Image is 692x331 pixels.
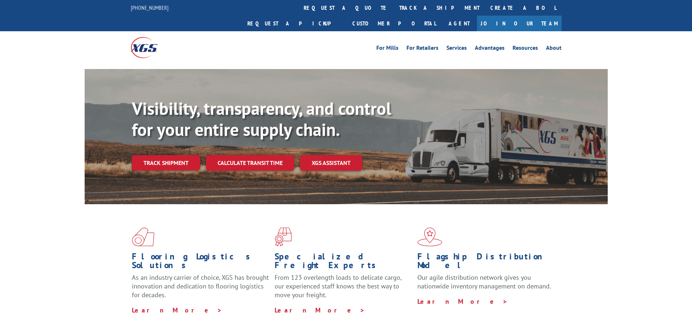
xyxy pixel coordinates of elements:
p: From 123 overlength loads to delicate cargo, our experienced staff knows the best way to move you... [275,273,412,306]
a: Request a pickup [242,16,347,31]
img: xgs-icon-total-supply-chain-intelligence-red [132,227,154,246]
span: Our agile distribution network gives you nationwide inventory management on demand. [417,273,551,290]
a: XGS ASSISTANT [300,155,362,171]
b: Visibility, transparency, and control for your entire supply chain. [132,97,391,141]
a: Track shipment [132,155,200,170]
a: Calculate transit time [206,155,294,171]
a: Resources [513,45,538,53]
a: Learn More > [417,297,508,306]
img: xgs-icon-focused-on-flooring-red [275,227,292,246]
a: Agent [441,16,477,31]
a: Services [446,45,467,53]
a: Advantages [475,45,505,53]
a: [PHONE_NUMBER] [131,4,169,11]
a: Join Our Team [477,16,562,31]
h1: Flooring Logistics Solutions [132,252,269,273]
h1: Specialized Freight Experts [275,252,412,273]
img: xgs-icon-flagship-distribution-model-red [417,227,442,246]
a: For Mills [376,45,398,53]
span: As an industry carrier of choice, XGS has brought innovation and dedication to flooring logistics... [132,273,269,299]
a: Learn More > [275,306,365,314]
a: Learn More > [132,306,222,314]
a: Customer Portal [347,16,441,31]
a: About [546,45,562,53]
h1: Flagship Distribution Model [417,252,555,273]
a: For Retailers [406,45,438,53]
